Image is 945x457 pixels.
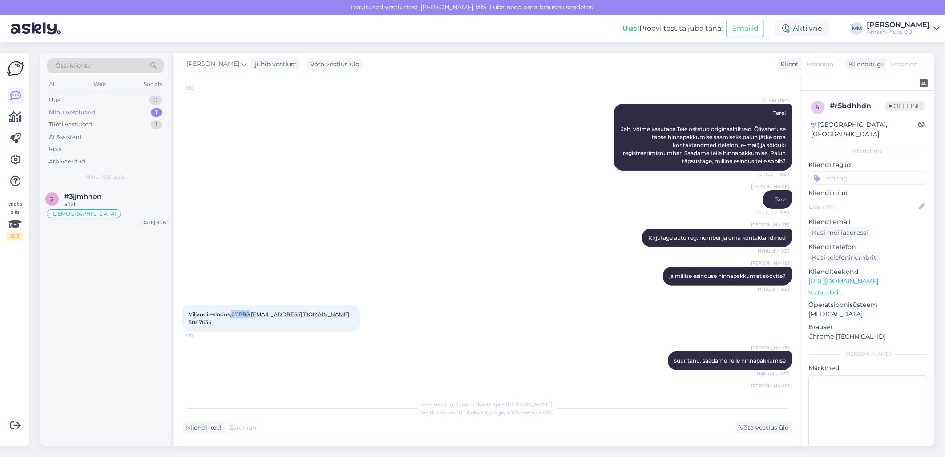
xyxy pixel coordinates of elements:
span: [PERSON_NAME] [186,59,239,69]
div: Socials [142,78,164,90]
span: [DEMOGRAPHIC_DATA] [51,211,117,216]
img: zendesk [920,79,928,87]
span: r [816,104,820,110]
p: Kliendi tag'id [808,160,927,170]
span: [PERSON_NAME] [751,344,789,351]
div: Web [92,78,108,90]
div: Uus [49,96,60,105]
div: aitäh! [64,200,166,208]
div: Vaata siia [7,200,23,240]
div: 2 / 3 [7,232,23,240]
p: [MEDICAL_DATA] [808,310,927,319]
p: Brauser [808,322,927,332]
div: Amserv Auto OÜ [867,29,930,36]
div: All [47,78,57,90]
div: # r5bdhhdn [830,101,885,111]
span: [PERSON_NAME] [751,221,789,228]
div: 1 [151,108,162,117]
button: Emailid [726,20,764,37]
span: 9:51 [185,332,218,339]
span: Nähtud ✓ 9:53 [756,371,789,377]
span: Offline [885,101,925,111]
span: Otsi kliente [55,61,91,70]
div: 1 [151,120,162,129]
div: [PERSON_NAME] [867,21,930,29]
i: „Võtke vestlus üle” [505,409,553,416]
span: [PERSON_NAME] [751,383,789,389]
a: [EMAIL_ADDRESS][DOMAIN_NAME] [251,311,349,318]
span: Nähtud ✓ 9:50 [756,171,789,178]
div: juhib vestlust [251,60,297,69]
span: Tere [775,196,786,203]
span: Estonian [891,60,918,69]
span: Estonian [229,423,256,433]
div: Küsi telefoninumbrit [808,252,880,264]
span: Kirjutage auto reg. number ja oma kontaktandmed [648,234,786,241]
span: Vestluse ülevõtmiseks vajutage [421,409,553,416]
p: Kliendi nimi [808,188,927,198]
div: Klienditugi [845,60,883,69]
span: ja millise esinduse hinnapakkumist soovite? [669,273,786,279]
b: Uus! [622,24,639,33]
span: 3 [51,196,54,202]
span: Nähtud ✓ 9:51 [756,248,789,254]
p: Klienditeekond [808,267,927,277]
img: Askly Logo [7,60,24,77]
p: Vaata edasi ... [808,289,927,297]
span: Tere! Jah, võime kasutada Teie ostetud originaalfiltreid. Õlivahetuse täpse hinnapakkumise saamis... [621,110,787,164]
div: AI Assistent [49,133,82,142]
div: Võta vestlus üle [307,58,363,70]
p: Kliendi telefon [808,242,927,252]
div: 0 [149,96,162,105]
span: Vestlus on määratud kasutajale [PERSON_NAME] [422,401,553,408]
input: Lisa tag [808,171,927,185]
div: Küsi meiliaadressi [808,227,872,239]
p: Kliendi email [808,217,927,227]
span: Nähtud ✓ 9:51 [756,286,789,293]
div: [PERSON_NAME] [808,350,927,358]
div: Kõik [49,145,62,154]
p: Operatsioonisüsteem [808,300,927,310]
span: #3jjmhnon [64,192,101,200]
span: 9:50 [185,85,218,91]
div: Tiimi vestlused [49,120,93,129]
span: Minu vestlused [85,173,125,181]
p: Chrome [TECHNICAL_ID] [808,332,927,341]
div: Kliendi info [808,147,927,155]
a: [PERSON_NAME]Amserv Auto OÜ [867,21,940,36]
div: [GEOGRAPHIC_DATA], [GEOGRAPHIC_DATA] [811,120,918,139]
div: [DATE] 9:26 [140,219,166,226]
span: suur tänu, saadame Teile hinnapakkumise [674,357,786,364]
a: [URL][DOMAIN_NAME] [808,277,878,285]
span: Estonian [806,60,833,69]
span: Viljandi esindus,011BRS, , 5087634 [189,311,352,326]
div: Aktiivne [775,20,829,37]
input: Lisa nimi [809,202,917,212]
span: [PERSON_NAME] [751,260,789,266]
div: Arhiveeritud [49,157,85,166]
span: AI Assistent [756,97,789,103]
div: Klient [777,60,799,69]
div: Võta vestlus üle [736,422,792,434]
p: Märkmed [808,363,927,373]
span: [PERSON_NAME] [751,183,789,190]
span: Nähtud ✓ 9:50 [756,209,789,216]
div: Minu vestlused [49,108,95,117]
div: MM [851,22,863,35]
div: Proovi tasuta juba täna: [622,23,723,34]
div: Kliendi keel [182,423,222,433]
